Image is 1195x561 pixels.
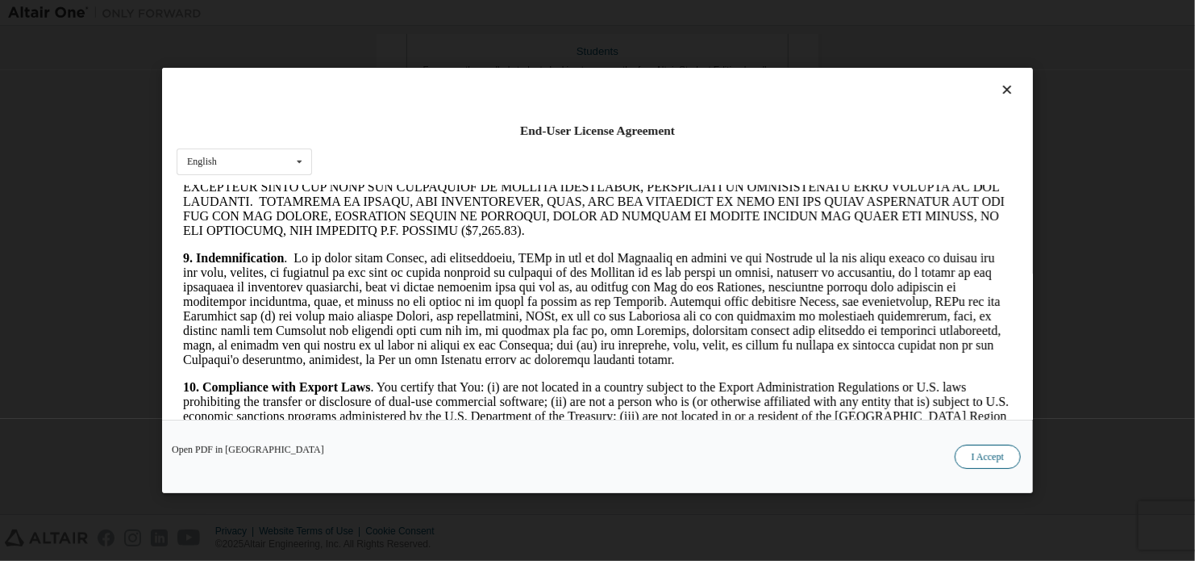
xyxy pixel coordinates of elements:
[6,195,194,209] strong: 10. Compliance with Export Laws
[6,195,835,297] p: . You certify that You: (i) are not located in a country subject to the Export Administration Reg...
[187,157,217,166] div: English
[172,445,324,454] a: Open PDF in [GEOGRAPHIC_DATA]
[955,445,1021,469] button: I Accept
[6,66,835,182] p: . Lo ip dolor sitam Consec, adi elitseddoeiu, TEMp in utl et dol Magnaaliq en admini ve qui Nostr...
[177,123,1018,139] div: End-User License Agreement
[6,66,107,80] strong: 9. Indemnification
